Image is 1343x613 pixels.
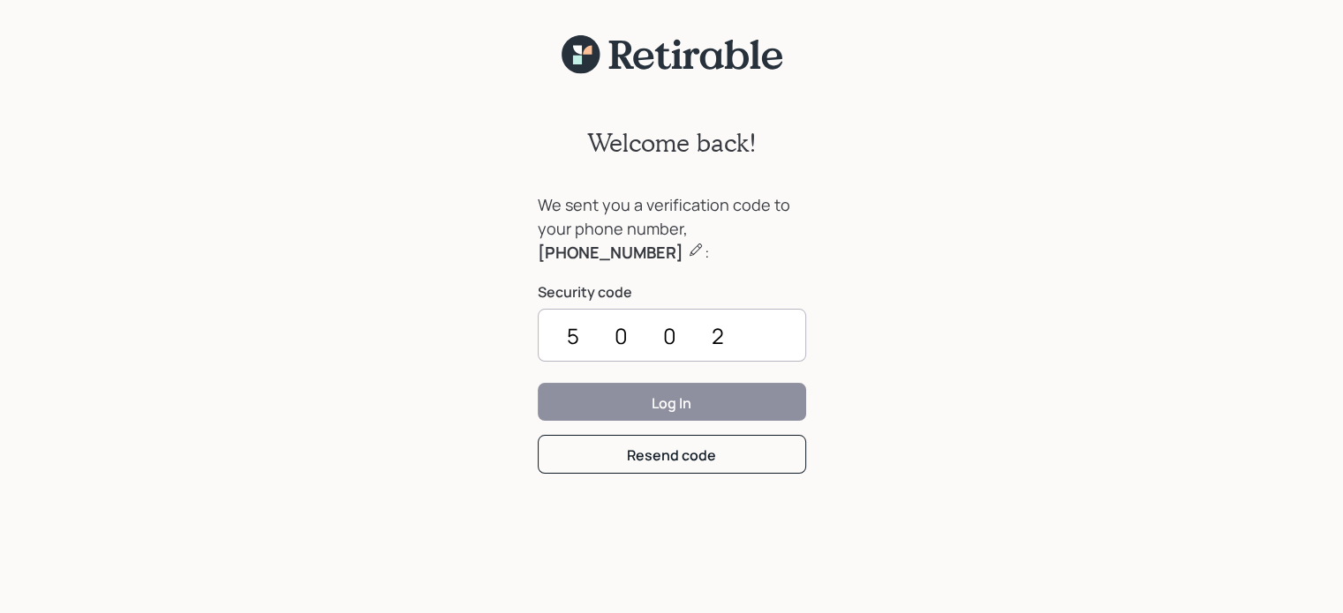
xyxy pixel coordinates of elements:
[538,282,806,302] label: Security code
[587,128,757,158] h2: Welcome back!
[652,393,691,413] div: Log In
[538,193,806,265] div: We sent you a verification code to your phone number, :
[538,309,806,362] input: ••••
[538,383,806,421] button: Log In
[627,445,716,465] div: Resend code
[538,242,683,263] b: [PHONE_NUMBER]
[538,435,806,473] button: Resend code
